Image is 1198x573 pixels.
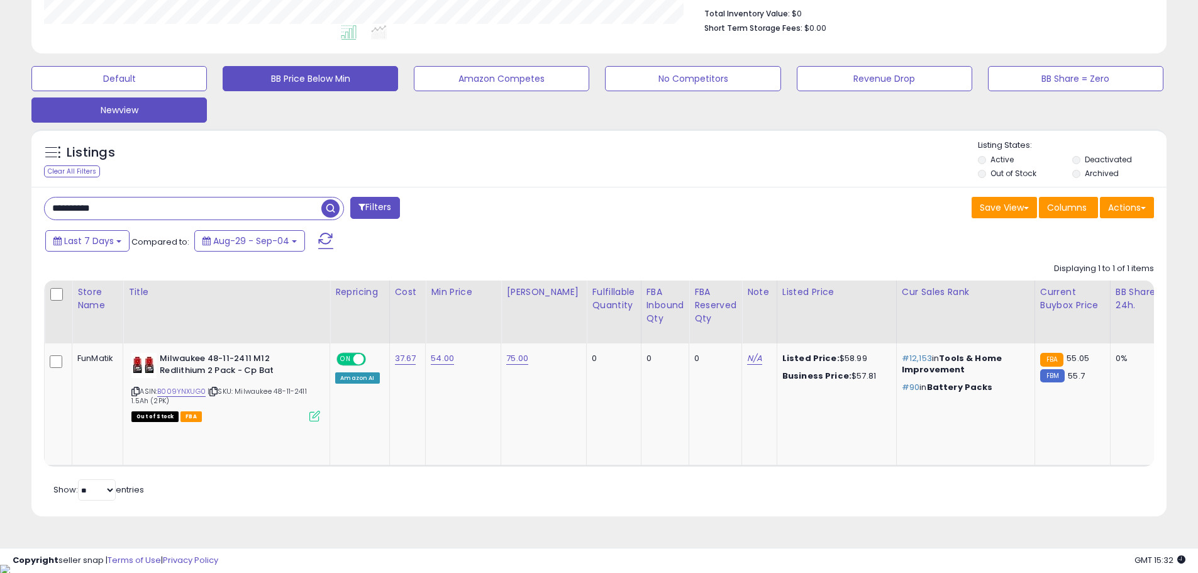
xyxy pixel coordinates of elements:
[506,286,581,299] div: [PERSON_NAME]
[223,66,398,91] button: BB Price Below Min
[131,386,307,405] span: | SKU: Milwaukee 48-11-2411 1.5Ah (2PK)
[1068,370,1085,382] span: 55.7
[1047,201,1087,214] span: Columns
[364,354,384,365] span: OFF
[45,230,130,252] button: Last 7 Days
[1067,352,1089,364] span: 55.05
[335,372,379,384] div: Amazon AI
[797,66,972,91] button: Revenue Drop
[1039,197,1098,218] button: Columns
[77,353,113,364] div: FunMatik
[1040,369,1065,382] small: FBM
[605,66,780,91] button: No Competitors
[704,5,1145,20] li: $0
[53,484,144,496] span: Show: entries
[747,352,762,365] a: N/A
[782,353,887,364] div: $58.99
[782,352,840,364] b: Listed Price:
[1085,168,1119,179] label: Archived
[194,230,305,252] button: Aug-29 - Sep-04
[978,140,1167,152] p: Listing States:
[704,23,802,33] b: Short Term Storage Fees:
[1100,197,1154,218] button: Actions
[414,66,589,91] button: Amazon Competes
[804,22,826,34] span: $0.00
[350,197,399,219] button: Filters
[128,286,324,299] div: Title
[1040,353,1063,367] small: FBA
[213,235,289,247] span: Aug-29 - Sep-04
[77,286,118,312] div: Store Name
[131,411,179,422] span: All listings that are currently out of stock and unavailable for purchase on Amazon
[646,353,680,364] div: 0
[902,286,1029,299] div: Cur Sales Rank
[157,386,206,397] a: B009YNXUG0
[782,370,887,382] div: $57.81
[694,353,732,364] div: 0
[335,286,384,299] div: Repricing
[160,353,313,379] b: Milwaukee 48-11-2411 M12 Redlithium 2 Pack - Cp Bat
[431,352,454,365] a: 54.00
[395,286,421,299] div: Cost
[990,154,1014,165] label: Active
[163,554,218,566] a: Privacy Policy
[131,353,157,378] img: 41TqfFKxbWL._SL40_.jpg
[431,286,496,299] div: Min Price
[64,235,114,247] span: Last 7 Days
[1116,286,1162,312] div: BB Share 24h.
[1054,263,1154,275] div: Displaying 1 to 1 of 1 items
[747,286,772,299] div: Note
[108,554,161,566] a: Terms of Use
[1040,286,1105,312] div: Current Buybox Price
[1116,353,1157,364] div: 0%
[694,286,736,325] div: FBA Reserved Qty
[1085,154,1132,165] label: Deactivated
[782,286,891,299] div: Listed Price
[338,354,353,365] span: ON
[972,197,1037,218] button: Save View
[927,381,993,393] span: Battery Packs
[180,411,202,422] span: FBA
[395,352,416,365] a: 37.67
[990,168,1036,179] label: Out of Stock
[13,555,218,567] div: seller snap | |
[44,165,100,177] div: Clear All Filters
[506,352,528,365] a: 75.00
[592,353,631,364] div: 0
[902,353,1025,376] p: in
[1134,554,1185,566] span: 2025-09-12 15:32 GMT
[988,66,1163,91] button: BB Share = Zero
[31,97,207,123] button: Newview
[13,554,58,566] strong: Copyright
[31,66,207,91] button: Default
[646,286,684,325] div: FBA inbound Qty
[902,352,932,364] span: #12,153
[902,352,1002,376] span: Tools & Home Improvement
[902,382,1025,393] p: in
[704,8,790,19] b: Total Inventory Value:
[131,353,320,420] div: ASIN:
[902,381,919,393] span: #90
[131,236,189,248] span: Compared to:
[592,286,635,312] div: Fulfillable Quantity
[67,144,115,162] h5: Listings
[782,370,851,382] b: Business Price:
